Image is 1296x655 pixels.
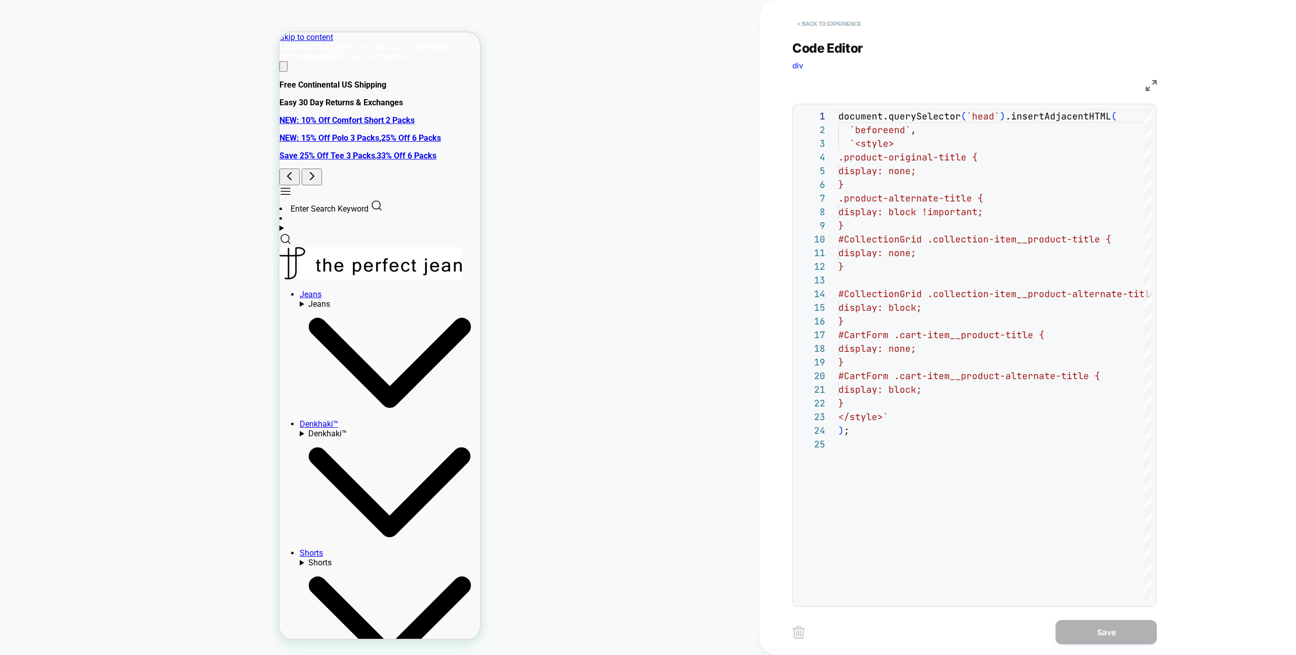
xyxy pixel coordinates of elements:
[20,257,42,267] a: Jeans
[838,425,844,436] span: )
[838,151,978,163] span: .product-original-title {
[838,315,844,327] span: }
[798,369,825,383] div: 20
[838,206,983,218] span: display: block !important;
[11,172,89,181] span: Enter Search Keyword
[838,110,961,122] span: document.querySelector
[798,287,825,301] div: 14
[798,191,825,205] div: 7
[838,179,844,190] span: }
[792,626,805,639] img: delete
[966,110,1000,122] span: `head`
[1111,110,1117,122] span: (
[1000,110,1005,122] span: )
[798,355,825,369] div: 19
[838,261,844,272] span: }
[29,525,52,535] span: Shorts
[798,219,825,232] div: 9
[838,343,916,354] span: display: none;
[838,411,888,423] span: </style>`
[798,164,825,178] div: 5
[792,61,803,70] span: div
[798,178,825,191] div: 6
[838,247,916,259] span: display: none;
[20,267,200,387] summary: Jeans
[798,150,825,164] div: 4
[28,19,53,29] strong: [name]
[29,396,67,406] span: Denkhaki™
[792,40,863,56] span: Code Editor
[798,328,825,342] div: 17
[849,138,894,149] span: `<style>
[961,110,966,122] span: (
[838,288,1117,300] span: #CollectionGrid .collection-item__product-alternat
[798,437,825,451] div: 25
[844,425,849,436] span: ;
[20,516,44,525] a: Shorts
[1117,288,1167,300] span: e-title {
[798,123,825,137] div: 2
[102,101,161,110] a: 25% Off 6 Packs
[838,397,844,409] span: }
[838,384,922,395] span: display: block;
[798,273,825,287] div: 13
[838,165,916,177] span: display: none;
[11,172,103,181] drawer-button: Enter Search Keyword
[798,424,825,437] div: 24
[22,136,43,153] button: Next announcement bar message
[798,260,825,273] div: 12
[1146,80,1157,91] img: fullscreen
[798,410,825,424] div: 23
[849,124,911,136] span: `beforeend`
[838,233,1111,245] span: #CollectionGrid .collection-item__product-title {
[798,301,825,314] div: 15
[838,370,1100,382] span: #CartForm .cart-item__product-alternate-title {
[1005,110,1111,122] span: .insertAdjacentHTML
[838,220,844,231] span: }
[798,137,825,150] div: 3
[798,246,825,260] div: 11
[29,267,51,276] span: Jeans
[20,525,200,645] summary: Shorts
[838,302,922,313] span: display: block;
[798,396,825,410] div: 22
[97,118,157,128] a: 33% Off 6 Packs
[792,16,866,32] button: < Back to experience
[838,356,844,368] span: }
[20,387,59,396] a: Denkhaki™
[1056,620,1157,644] button: Save
[798,205,825,219] div: 8
[798,342,825,355] div: 18
[20,396,200,516] summary: Denkhaki™
[798,383,825,396] div: 21
[911,124,916,136] span: ,
[798,109,825,123] div: 1
[838,329,1044,341] span: #CartForm .cart-item__product-title {
[798,314,825,328] div: 16
[798,232,825,246] div: 10
[838,192,983,204] span: .product-alternate-title {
